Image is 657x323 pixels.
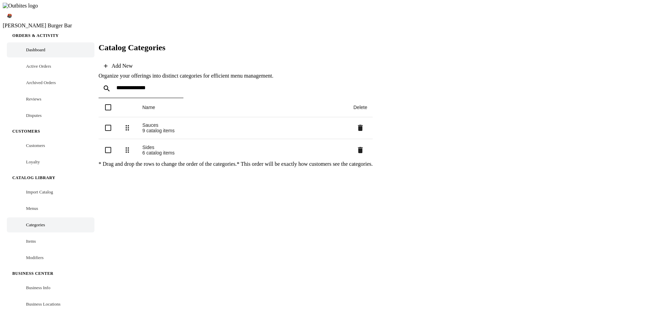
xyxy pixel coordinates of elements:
div: Sauces [142,122,343,128]
a: Business Locations [7,297,94,312]
span: Orders & Activity [12,33,59,38]
a: Modifiers [7,250,94,265]
span: Business Info [26,285,50,290]
div: 9 catalog items [142,128,343,133]
img: Outbites logo [3,3,38,9]
span: Import Catalog [26,189,53,194]
a: Disputes [7,108,94,123]
div: [PERSON_NAME] Burger Bar [3,23,99,29]
div: Delete [353,105,367,110]
span: Business Locations [26,301,61,307]
span: Customers [26,143,45,148]
a: Import Catalog [7,185,94,200]
span: * This order will be exactly how customers see the categories. [237,161,373,167]
h2: Catalog Categories [99,43,373,52]
a: Reviews [7,92,94,107]
span: Menus [26,206,38,211]
span: Customers [12,129,40,134]
span: * Drag and drop the rows to change the order of the categories. [99,161,237,167]
a: Dashboard [7,42,94,57]
a: Menus [7,201,94,216]
div: Name [142,105,343,110]
span: Reviews [26,96,41,102]
a: Categories [7,217,94,232]
a: Archived Orders [7,75,94,90]
a: Loyalty [7,154,94,170]
span: Catalog Library [12,175,55,180]
span: Dashboard [26,47,45,52]
span: Disputes [26,113,42,118]
div: Add New [112,63,133,69]
a: Business Info [7,280,94,295]
span: Loyalty [26,159,40,164]
button: Add New [99,59,138,73]
span: Categories [26,222,45,227]
div: 6 catalog items [142,150,343,156]
span: Modifiers [26,255,43,260]
span: Active Orders [26,64,51,69]
a: Customers [7,138,94,153]
span: Archived Orders [26,80,56,85]
a: Items [7,234,94,249]
div: Sides [142,145,343,150]
div: Organize your offerings into distinct categories for efficient menu management. [99,73,373,79]
a: Active Orders [7,59,94,74]
div: Name [142,105,155,110]
span: Business Center [12,271,53,276]
span: Items [26,239,36,244]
